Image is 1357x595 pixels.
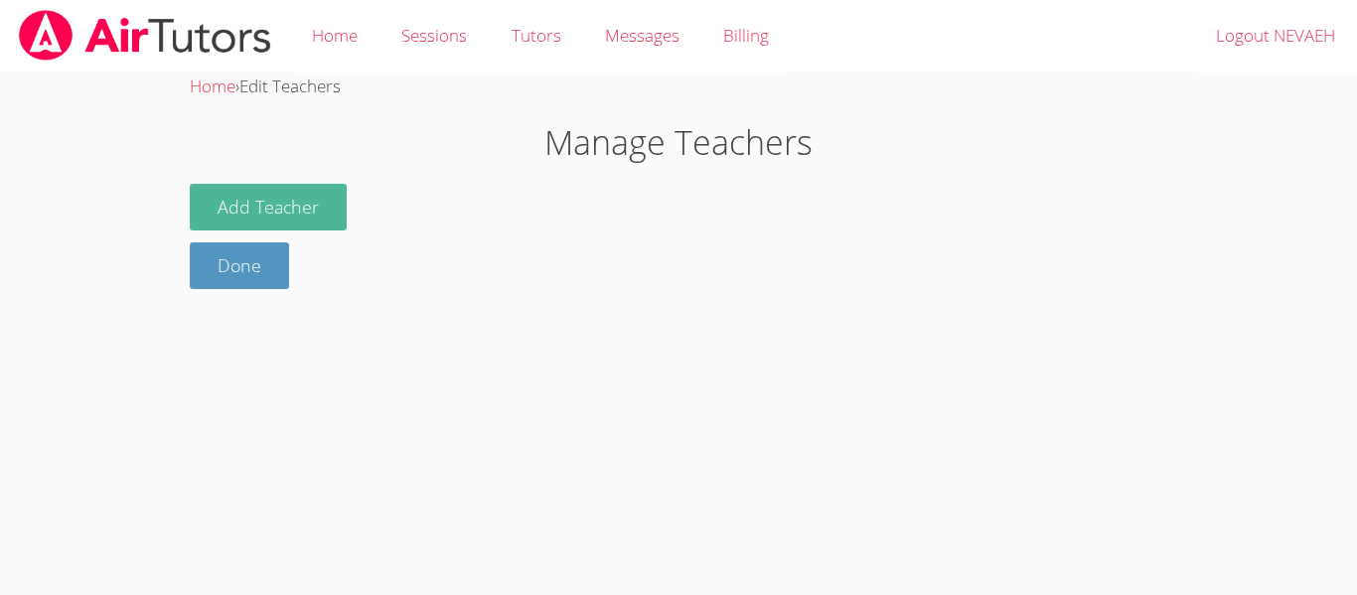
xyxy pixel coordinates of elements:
[190,184,347,230] button: Add Teacher
[190,73,1167,101] div: ›
[17,10,273,61] img: airtutors_banner-c4298cdbf04f3fff15de1276eac7730deb9818008684d7c2e4769d2f7ddbe033.png
[605,24,679,47] span: Messages
[239,74,341,97] span: Edit Teachers
[190,117,1167,168] h1: Manage Teachers
[190,242,289,289] a: Done
[190,74,235,97] a: Home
